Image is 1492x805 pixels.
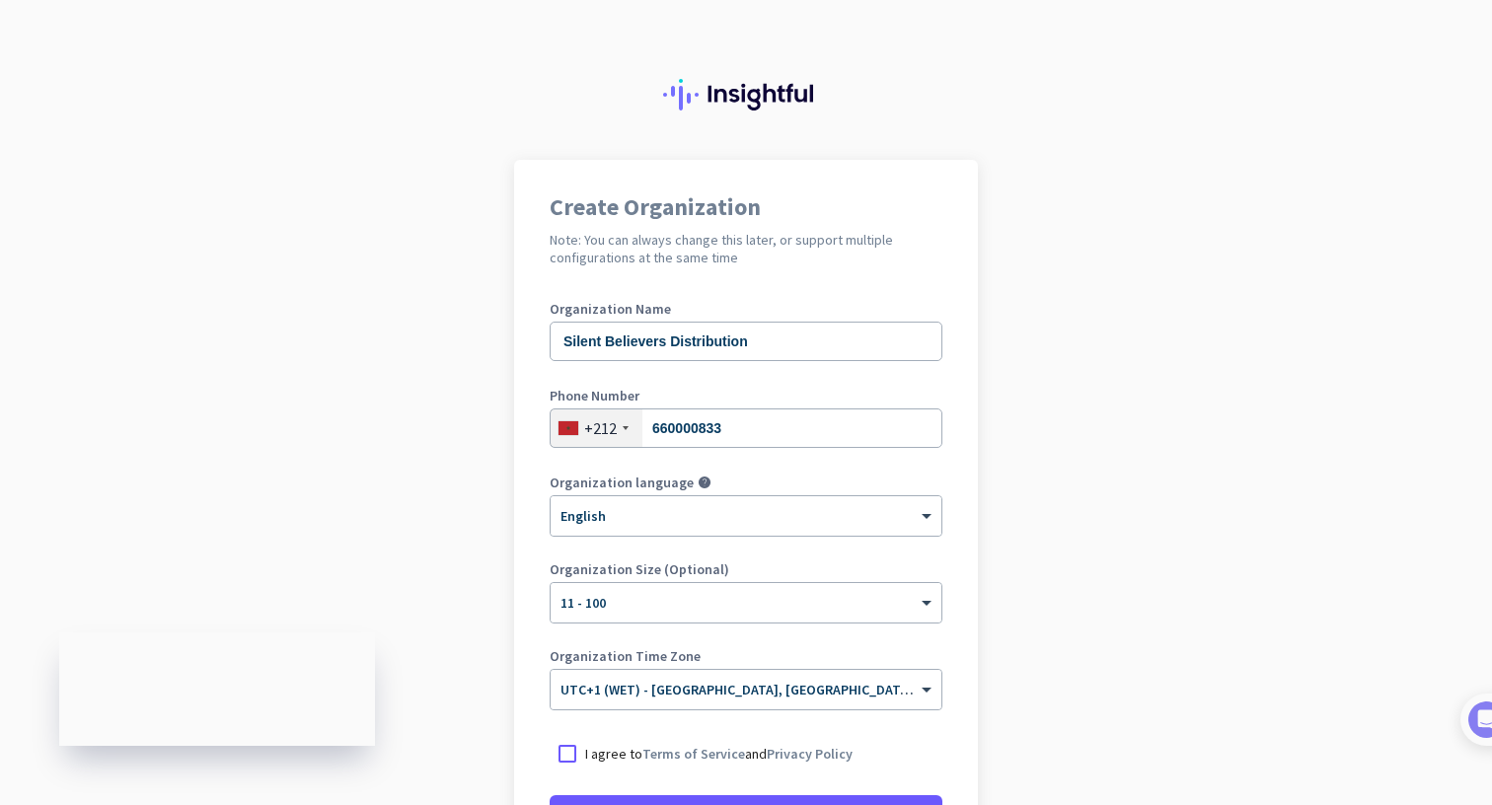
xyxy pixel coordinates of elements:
label: Organization Size (Optional) [550,562,942,576]
label: Phone Number [550,389,942,402]
i: help [698,476,711,489]
label: Organization language [550,476,694,489]
input: What is the name of your organization? [550,322,942,361]
p: I agree to and [585,744,853,764]
a: Privacy Policy [767,745,853,763]
h1: Create Organization [550,195,942,219]
label: Organization Name [550,302,942,316]
h2: Note: You can always change this later, or support multiple configurations at the same time [550,231,942,266]
iframe: Insightful Status [59,632,375,746]
label: Organization Time Zone [550,649,942,663]
input: 520-123456 [550,408,942,448]
div: +212 [584,418,617,438]
img: Insightful [663,79,829,110]
a: Terms of Service [642,745,745,763]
